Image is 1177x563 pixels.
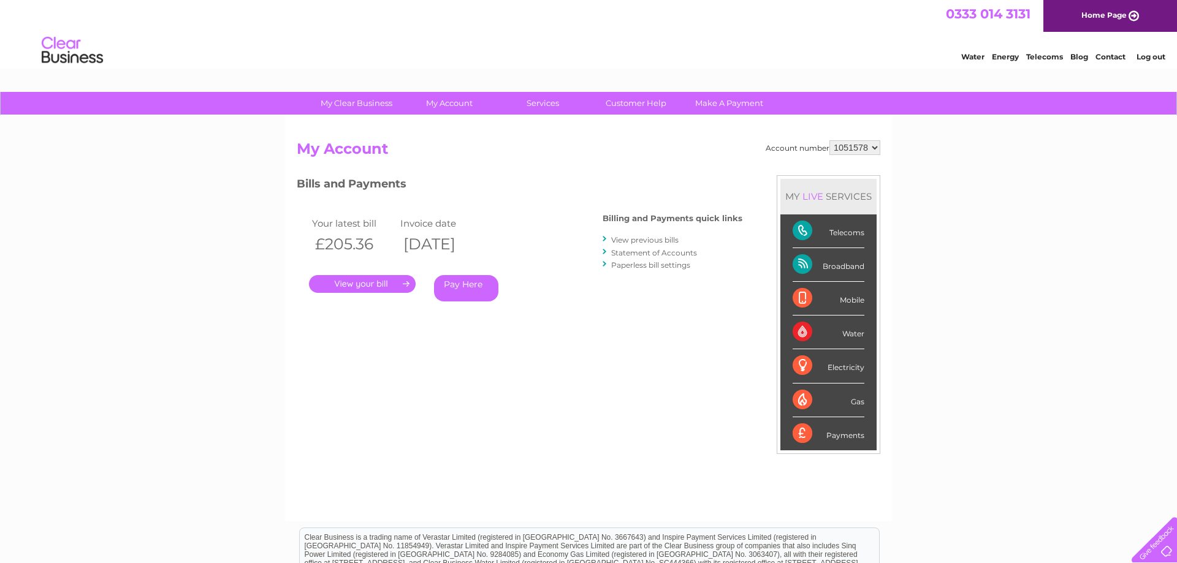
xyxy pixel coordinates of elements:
[766,140,880,155] div: Account number
[946,6,1030,21] a: 0333 014 3131
[309,232,397,257] th: £205.36
[399,92,500,115] a: My Account
[492,92,593,115] a: Services
[1070,52,1088,61] a: Blog
[679,92,780,115] a: Make A Payment
[793,417,864,450] div: Payments
[793,282,864,316] div: Mobile
[611,248,697,257] a: Statement of Accounts
[992,52,1019,61] a: Energy
[611,260,690,270] a: Paperless bill settings
[800,191,826,202] div: LIVE
[793,384,864,417] div: Gas
[41,32,104,69] img: logo.png
[1095,52,1126,61] a: Contact
[297,140,880,164] h2: My Account
[793,248,864,282] div: Broadband
[611,235,679,244] a: View previous bills
[309,215,397,232] td: Your latest bill
[1137,52,1165,61] a: Log out
[309,275,416,293] a: .
[306,92,407,115] a: My Clear Business
[434,275,498,301] a: Pay Here
[961,52,985,61] a: Water
[397,232,486,257] th: [DATE]
[1026,52,1063,61] a: Telecoms
[603,214,742,223] h4: Billing and Payments quick links
[397,215,486,232] td: Invoice date
[300,7,879,59] div: Clear Business is a trading name of Verastar Limited (registered in [GEOGRAPHIC_DATA] No. 3667643...
[585,92,687,115] a: Customer Help
[793,214,864,248] div: Telecoms
[780,179,877,214] div: MY SERVICES
[793,316,864,349] div: Water
[793,349,864,383] div: Electricity
[297,175,742,197] h3: Bills and Payments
